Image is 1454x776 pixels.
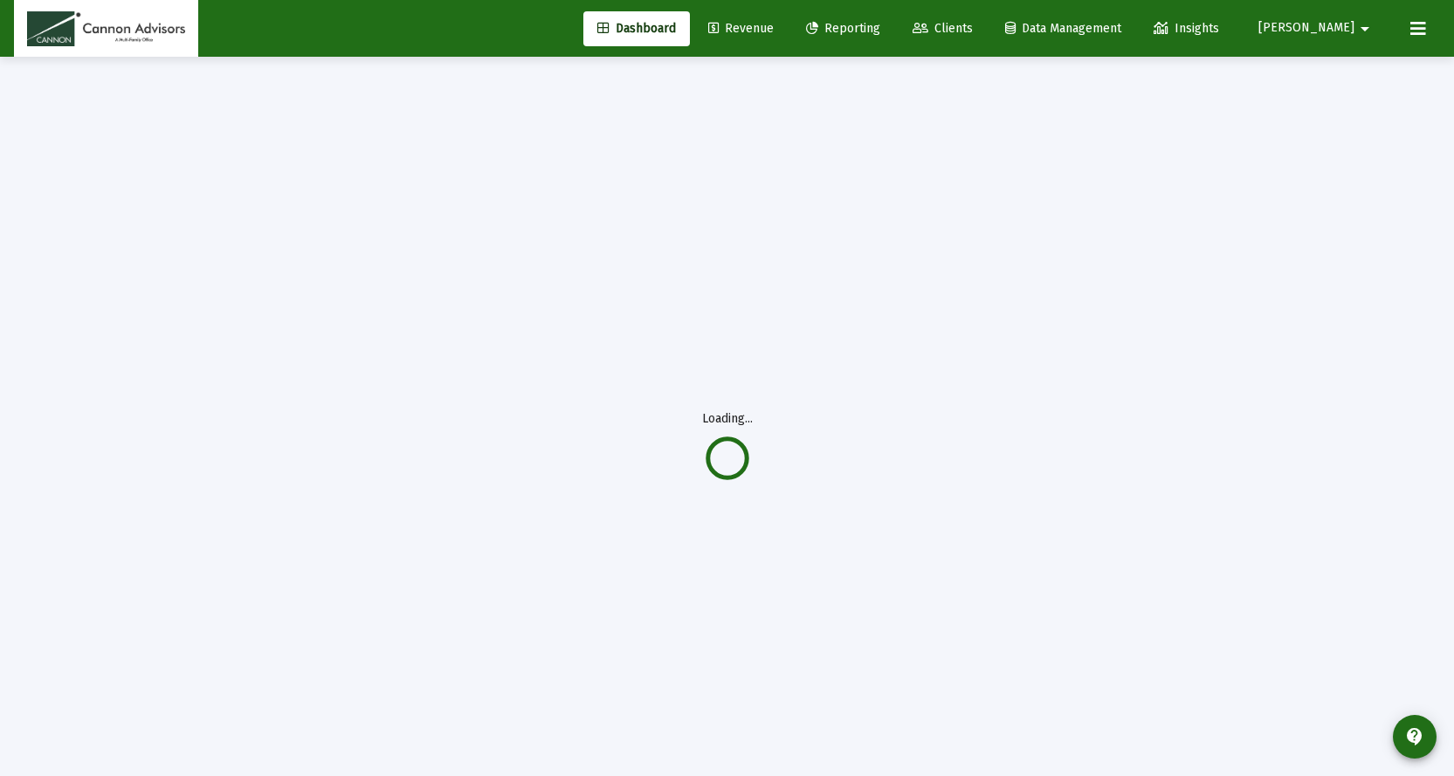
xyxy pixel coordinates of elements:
span: Revenue [708,21,774,36]
a: Clients [899,11,987,46]
img: Dashboard [27,11,185,46]
a: Insights [1140,11,1233,46]
span: [PERSON_NAME] [1258,21,1354,36]
span: Dashboard [597,21,676,36]
span: Insights [1154,21,1219,36]
a: Data Management [991,11,1135,46]
span: Clients [913,21,973,36]
a: Revenue [694,11,788,46]
a: Dashboard [583,11,690,46]
mat-icon: contact_support [1404,726,1425,747]
span: Data Management [1005,21,1121,36]
span: Reporting [806,21,880,36]
button: [PERSON_NAME] [1237,10,1396,45]
a: Reporting [792,11,894,46]
mat-icon: arrow_drop_down [1354,11,1375,46]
